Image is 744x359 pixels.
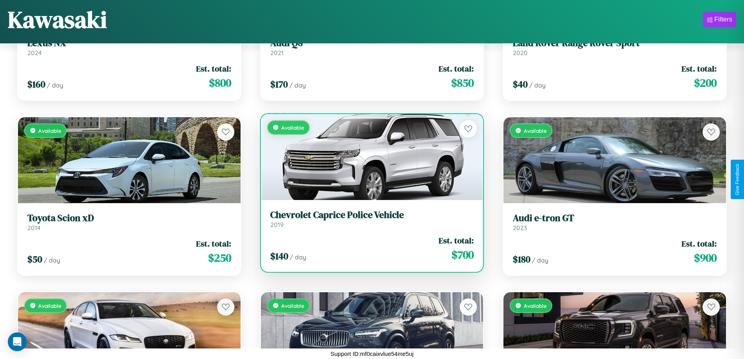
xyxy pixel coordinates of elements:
span: Available [281,302,304,309]
span: $ 900 [694,250,717,266]
span: Est. total: [682,63,717,74]
span: $ 200 [694,75,717,91]
span: Available [38,127,61,134]
h3: Chevrolet Caprice Police Vehicle [270,209,474,221]
span: / day [532,256,548,264]
span: Est. total: [682,238,717,249]
a: Audi e-tron GT2023 [513,213,717,232]
span: 2020 [513,49,528,57]
span: / day [529,81,546,89]
span: Available [281,124,304,131]
span: $ 250 [208,250,231,266]
span: Available [524,127,547,134]
a: Toyota Scion xD2014 [27,213,231,232]
span: / day [44,256,60,264]
span: Est. total: [196,238,231,249]
a: Chevrolet Caprice Police Vehicle2019 [270,209,474,229]
span: 2024 [27,49,42,57]
h1: Kawasaki [8,4,107,36]
span: Est. total: [439,63,474,74]
span: $ 800 [209,75,231,91]
span: 2014 [27,224,41,232]
span: 2019 [270,221,284,229]
span: Est. total: [439,235,474,246]
a: Lexus NX2024 [27,38,231,57]
h3: Toyota Scion xD [27,213,231,224]
p: Support ID: mf0caixvlue54me5uj [330,348,414,359]
span: $ 850 [451,75,474,91]
h3: Audi e-tron GT [513,213,717,224]
button: Filters [703,12,736,27]
div: Give Feedback [735,164,740,195]
span: / day [290,253,306,261]
span: $ 700 [451,247,474,263]
h3: Land Rover Range Rover Sport [513,38,717,49]
span: / day [289,81,306,89]
span: 2023 [513,224,527,232]
span: $ 170 [270,78,288,91]
div: Open Intercom Messenger [8,332,27,351]
span: $ 40 [513,78,528,91]
span: / day [47,81,63,89]
h3: Audi Q8 [270,38,474,49]
span: 2021 [270,49,284,57]
a: Audi Q82021 [270,38,474,57]
div: Filters [714,16,732,23]
span: $ 50 [27,253,42,266]
span: Est. total: [196,63,231,74]
h3: Lexus NX [27,38,231,49]
a: Land Rover Range Rover Sport2020 [513,38,717,57]
span: $ 180 [513,253,530,266]
span: Available [524,302,547,309]
span: Available [38,302,61,309]
span: $ 160 [27,78,45,91]
span: $ 140 [270,250,288,263]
